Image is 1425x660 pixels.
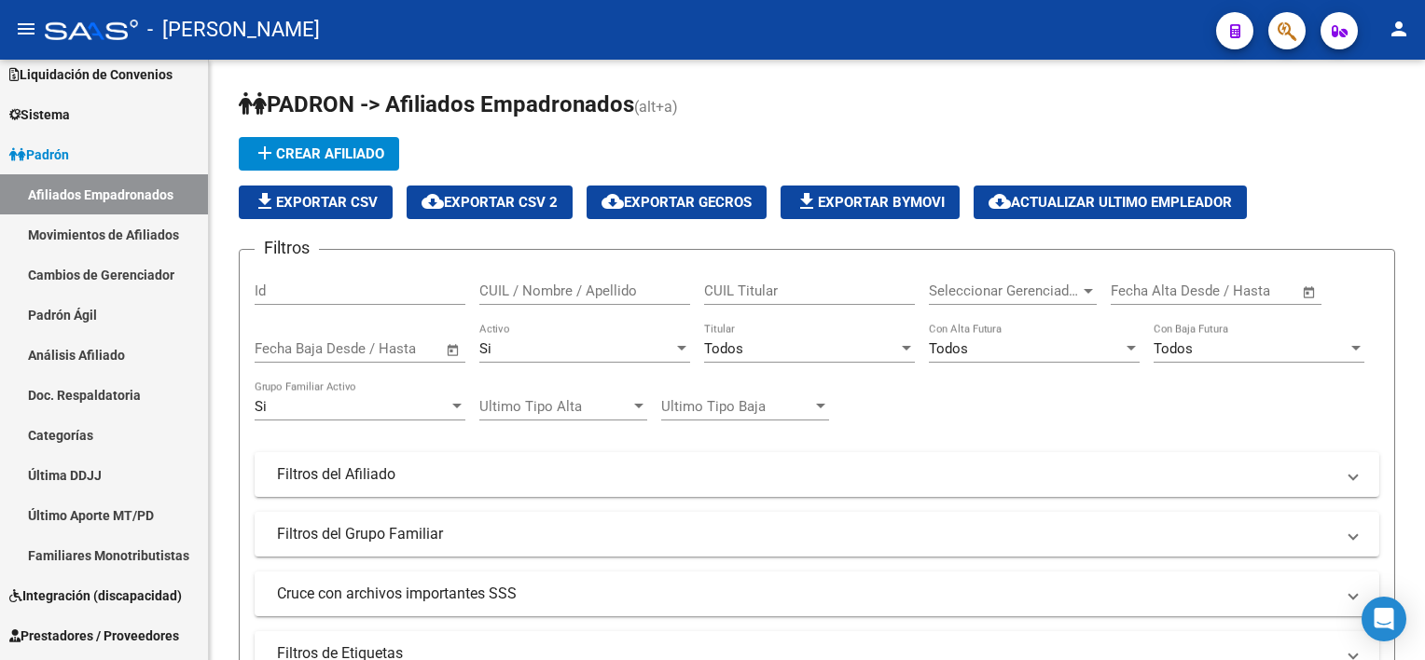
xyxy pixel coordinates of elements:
[602,190,624,213] mat-icon: cloud_download
[255,452,1379,497] mat-expansion-panel-header: Filtros del Afiliado
[277,584,1335,604] mat-panel-title: Cruce con archivos importantes SSS
[989,190,1011,213] mat-icon: cloud_download
[634,98,678,116] span: (alt+a)
[1154,340,1193,357] span: Todos
[239,91,634,117] span: PADRON -> Afiliados Empadronados
[974,186,1247,219] button: Actualizar ultimo Empleador
[9,626,179,646] span: Prestadores / Proveedores
[239,137,399,171] button: Crear Afiliado
[147,9,320,50] span: - [PERSON_NAME]
[796,194,945,211] span: Exportar Bymovi
[989,194,1232,211] span: Actualizar ultimo Empleador
[255,340,315,357] input: Start date
[407,186,573,219] button: Exportar CSV 2
[254,194,378,211] span: Exportar CSV
[255,571,1379,616] mat-expansion-panel-header: Cruce con archivos importantes SSS
[443,339,464,361] button: Open calendar
[661,398,812,415] span: Ultimo Tipo Baja
[254,145,384,162] span: Crear Afiliado
[704,340,743,357] span: Todos
[9,64,173,85] span: Liquidación de Convenios
[1111,282,1171,299] input: Start date
[255,235,319,261] h3: Filtros
[15,18,37,40] mat-icon: menu
[332,340,422,357] input: End date
[1299,282,1321,303] button: Open calendar
[796,190,818,213] mat-icon: file_download
[587,186,767,219] button: Exportar GECROS
[255,512,1379,557] mat-expansion-panel-header: Filtros del Grupo Familiar
[422,190,444,213] mat-icon: cloud_download
[9,104,70,125] span: Sistema
[9,144,69,165] span: Padrón
[929,282,1080,299] span: Seleccionar Gerenciador
[277,524,1335,544] mat-panel-title: Filtros del Grupo Familiar
[9,585,182,606] span: Integración (discapacidad)
[479,398,630,415] span: Ultimo Tipo Alta
[479,340,491,357] span: Si
[422,194,558,211] span: Exportar CSV 2
[277,464,1335,485] mat-panel-title: Filtros del Afiliado
[1388,18,1410,40] mat-icon: person
[781,186,960,219] button: Exportar Bymovi
[1362,597,1406,641] div: Open Intercom Messenger
[255,398,267,415] span: Si
[602,194,752,211] span: Exportar GECROS
[254,142,276,164] mat-icon: add
[254,190,276,213] mat-icon: file_download
[929,340,968,357] span: Todos
[239,186,393,219] button: Exportar CSV
[1188,282,1279,299] input: End date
